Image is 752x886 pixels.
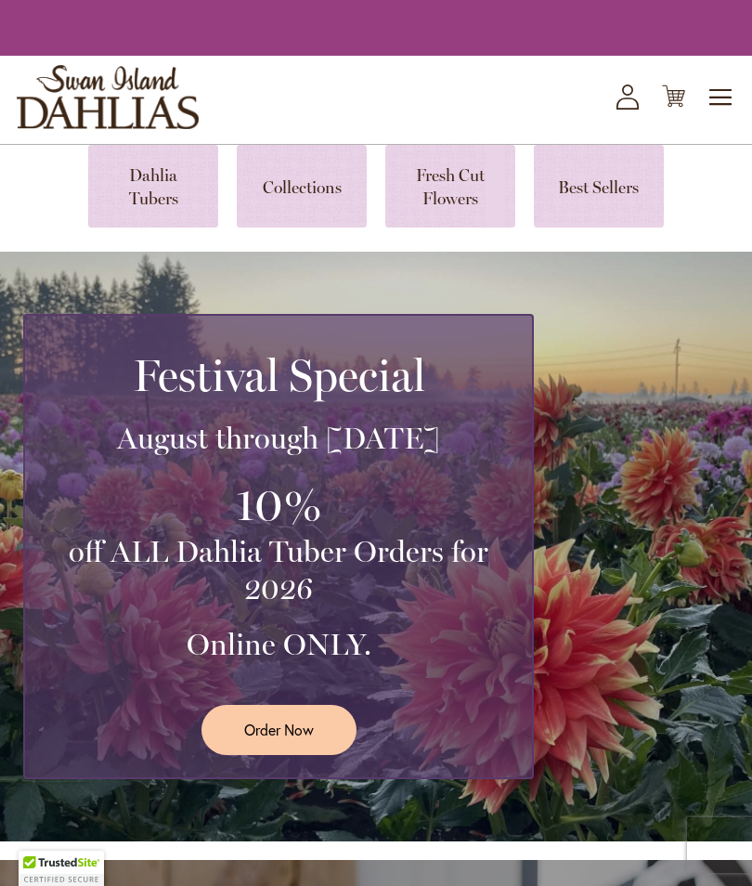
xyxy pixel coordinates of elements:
h3: off ALL Dahlia Tuber Orders for 2026 [47,533,510,607]
h3: 10% [47,476,510,534]
span: Order Now [244,719,314,740]
a: Order Now [201,705,357,754]
h3: August through [DATE] [47,420,510,457]
h3: Online ONLY. [47,626,510,663]
a: store logo [17,65,199,129]
h2: Festival Special [47,349,510,401]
